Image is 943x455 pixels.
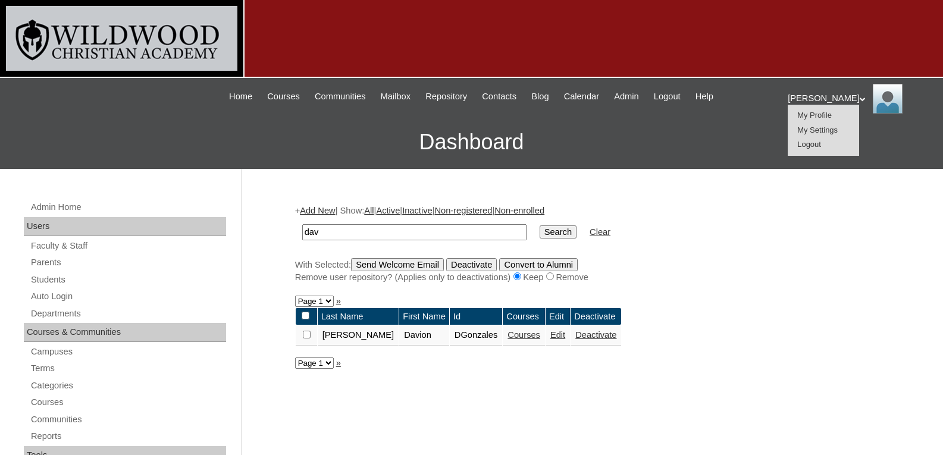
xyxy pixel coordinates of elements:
a: Help [690,90,719,103]
input: Search [540,225,577,239]
img: Jill Isaac [873,84,903,114]
input: Send Welcome Email [351,258,444,271]
a: Active [376,206,400,215]
a: Blog [525,90,554,103]
div: + | Show: | | | | [295,205,884,283]
a: Logout [797,140,821,149]
a: Parents [30,255,226,270]
h3: Dashboard [6,115,937,169]
div: With Selected: [295,258,884,284]
a: Non-enrolled [494,206,544,215]
input: Deactivate [446,258,497,271]
span: Communities [315,90,366,103]
a: Communities [30,412,226,427]
a: Courses [507,330,540,340]
span: Home [229,90,252,103]
a: Terms [30,361,226,376]
td: First Name [399,308,449,325]
input: Convert to Alumni [499,258,578,271]
td: Deactivate [571,308,621,325]
td: DGonzales [450,325,503,346]
td: [PERSON_NAME] [318,325,399,346]
td: Id [450,308,503,325]
a: Inactive [402,206,433,215]
a: My Settings [797,125,838,134]
a: My Profile [797,111,832,120]
a: Repository [419,90,473,103]
span: Blog [531,90,549,103]
a: Reports [30,429,226,444]
td: Last Name [318,308,399,325]
a: Campuses [30,344,226,359]
span: Repository [425,90,467,103]
span: Logout [654,90,681,103]
a: Edit [550,330,565,340]
td: Davion [399,325,449,346]
a: Categories [30,378,226,393]
a: Communities [309,90,372,103]
a: » [336,296,341,306]
div: Courses & Communities [24,323,226,342]
a: Courses [30,395,226,410]
a: Courses [261,90,306,103]
span: Contacts [482,90,516,103]
td: Courses [503,308,545,325]
a: Contacts [476,90,522,103]
div: Remove user repository? (Applies only to deactivations) Keep Remove [295,271,884,284]
a: Calendar [558,90,605,103]
a: All [364,206,374,215]
td: Edit [546,308,570,325]
a: » [336,358,341,368]
a: Admin Home [30,200,226,215]
div: [PERSON_NAME] [788,84,931,114]
a: Students [30,272,226,287]
a: Non-registered [434,206,492,215]
a: Admin [608,90,645,103]
span: Courses [267,90,300,103]
a: Logout [648,90,687,103]
a: Faculty & Staff [30,239,226,253]
a: Home [223,90,258,103]
span: Calendar [564,90,599,103]
a: Mailbox [375,90,417,103]
a: Departments [30,306,226,321]
span: Mailbox [381,90,411,103]
a: Auto Login [30,289,226,304]
input: Search [302,224,527,240]
img: logo-white.png [6,6,237,71]
a: Clear [590,227,610,237]
a: Add New [300,206,335,215]
div: Users [24,217,226,236]
a: Deactivate [575,330,616,340]
span: Admin [614,90,639,103]
span: Help [695,90,713,103]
